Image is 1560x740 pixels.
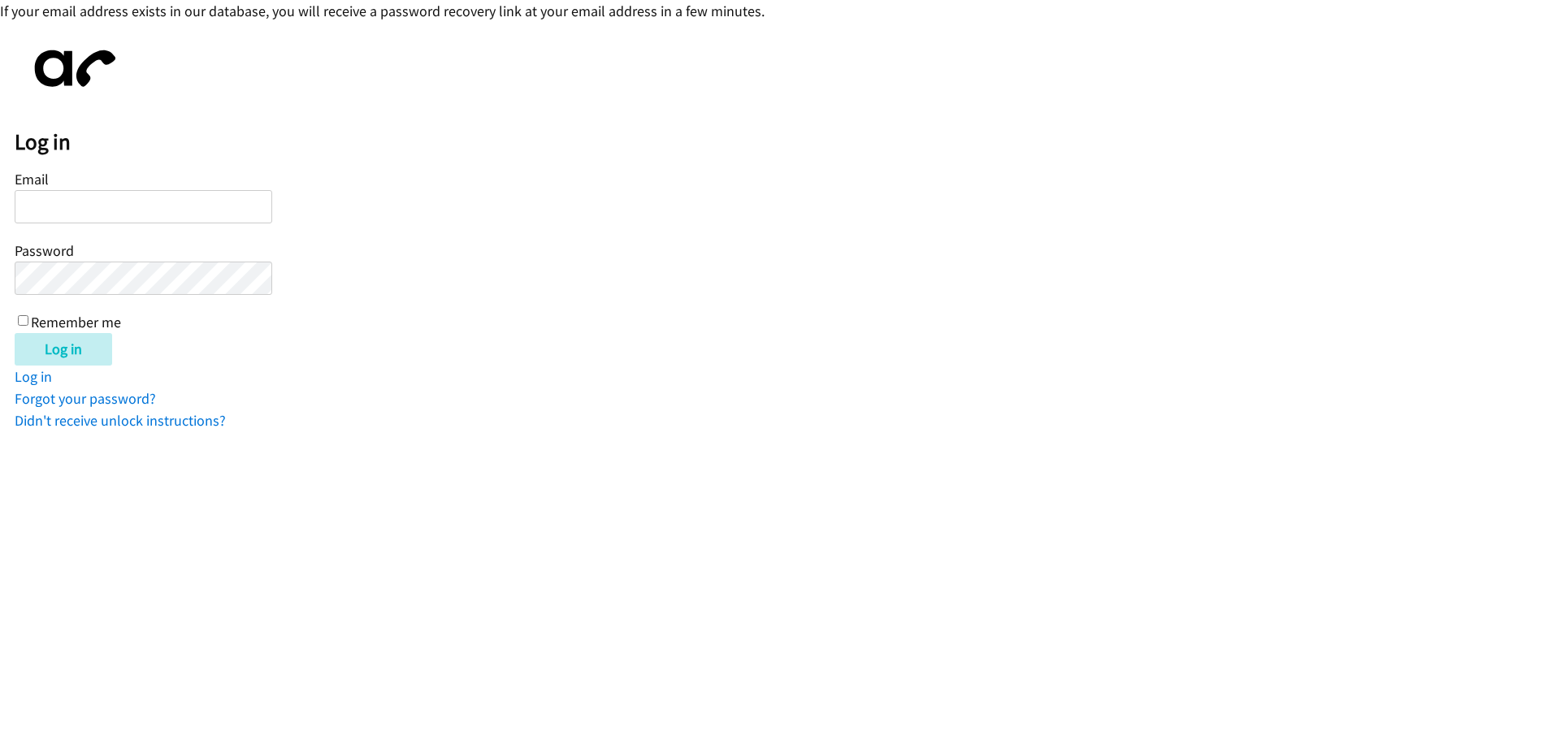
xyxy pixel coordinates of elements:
label: Email [15,170,49,188]
a: Forgot your password? [15,389,156,408]
input: Log in [15,333,112,366]
h2: Log in [15,128,1560,156]
label: Password [15,241,74,260]
label: Remember me [31,313,121,331]
img: aphone-8a226864a2ddd6a5e75d1ebefc011f4aa8f32683c2d82f3fb0802fe031f96514.svg [15,37,128,101]
a: Didn't receive unlock instructions? [15,411,226,430]
a: Log in [15,367,52,386]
